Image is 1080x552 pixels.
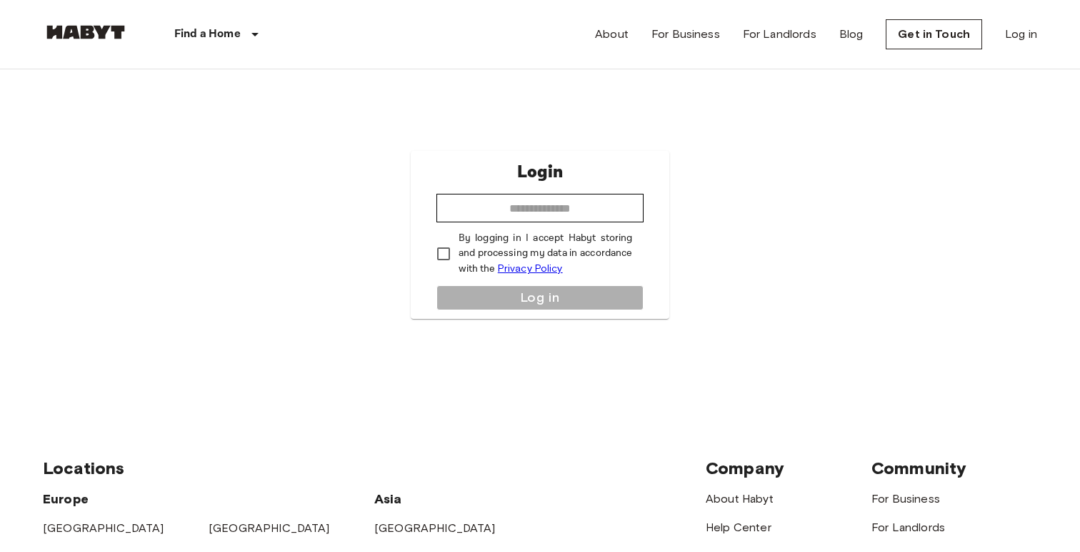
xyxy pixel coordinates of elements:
[43,25,129,39] img: Habyt
[517,159,563,185] p: Login
[706,492,774,506] a: About Habyt
[209,521,330,535] a: [GEOGRAPHIC_DATA]
[706,521,771,534] a: Help Center
[498,262,563,275] a: Privacy Policy
[43,521,164,535] a: [GEOGRAPHIC_DATA]
[706,458,784,478] span: Company
[374,521,496,535] a: [GEOGRAPHIC_DATA]
[886,19,982,49] a: Get in Touch
[459,231,633,277] p: By logging in I accept Habyt storing and processing my data in accordance with the
[595,26,629,43] a: About
[743,26,816,43] a: For Landlords
[374,491,402,507] span: Asia
[871,492,940,506] a: For Business
[839,26,864,43] a: Blog
[651,26,720,43] a: For Business
[43,458,124,478] span: Locations
[1005,26,1037,43] a: Log in
[43,491,89,507] span: Europe
[871,458,966,478] span: Community
[871,521,945,534] a: For Landlords
[174,26,241,43] p: Find a Home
